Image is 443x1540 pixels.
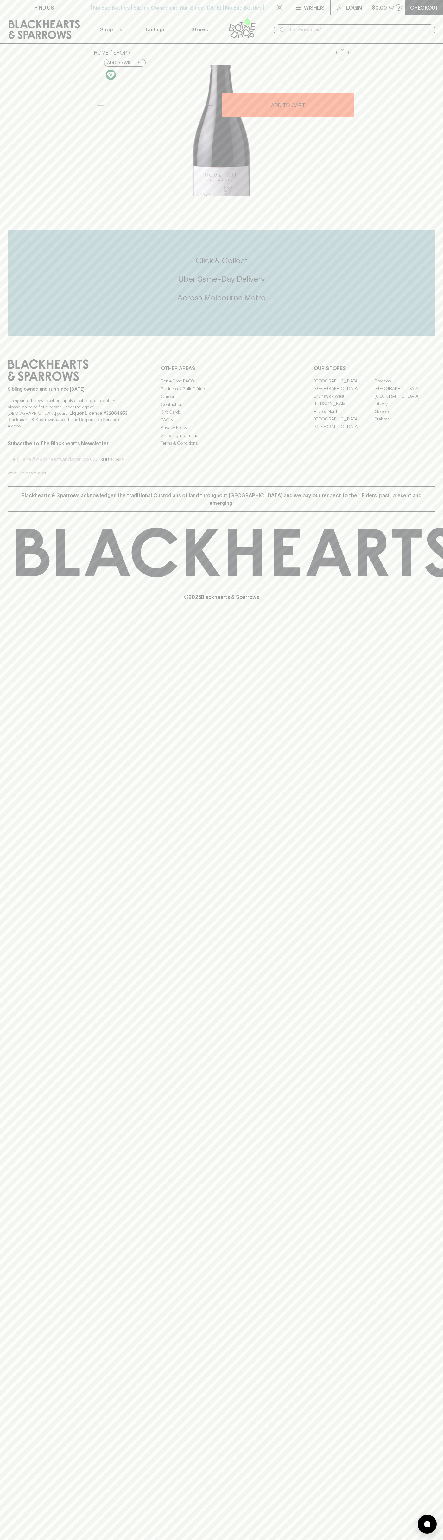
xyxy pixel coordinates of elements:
a: HOME [94,50,109,55]
a: Tastings [133,15,177,43]
button: Add to wishlist [334,46,351,62]
a: Fitzroy [375,400,435,407]
a: Business & Bulk Gifting [161,385,282,393]
a: Bottle Drop FAQ's [161,377,282,385]
p: OTHER AREAS [161,364,282,372]
p: Wishlist [304,4,328,11]
a: Privacy Policy [161,424,282,432]
a: [GEOGRAPHIC_DATA] [375,392,435,400]
p: FIND US [35,4,54,11]
div: Call to action block [8,230,435,336]
a: [GEOGRAPHIC_DATA] [375,385,435,392]
p: Stores [191,26,208,33]
a: SHOP [113,50,127,55]
p: 0 [397,6,400,9]
a: [GEOGRAPHIC_DATA] [314,423,375,430]
a: Geelong [375,407,435,415]
a: [GEOGRAPHIC_DATA] [314,385,375,392]
p: SUBSCRIBE [100,456,126,463]
p: Shop [100,26,113,33]
a: Prahran [375,415,435,423]
input: Try "Pinot noir" [289,25,430,35]
p: $0.00 [372,4,387,11]
p: Subscribe to The Blackhearts Newsletter [8,440,129,447]
a: [PERSON_NAME] [314,400,375,407]
h5: Click & Collect [8,255,435,266]
button: Shop [89,15,133,43]
img: Vegan [106,70,116,80]
a: Gift Cards [161,408,282,416]
a: Careers [161,393,282,401]
img: 40282.png [89,65,354,196]
p: We will never spam you [8,470,129,476]
button: Add to wishlist [104,59,146,67]
p: Checkout [410,4,439,11]
a: Contact Us [161,401,282,408]
button: ADD TO CART [222,93,354,117]
h5: Uber Same-Day Delivery [8,274,435,284]
a: Braddon [375,377,435,385]
p: OUR STORES [314,364,435,372]
strong: Liquor License #32064953 [69,411,128,416]
img: bubble-icon [424,1521,430,1527]
p: Tastings [145,26,165,33]
p: Login [346,4,362,11]
a: [GEOGRAPHIC_DATA] [314,415,375,423]
a: FAQ's [161,416,282,424]
button: SUBSCRIBE [97,452,129,466]
p: Sibling owned and run since [DATE] [8,386,129,392]
a: [GEOGRAPHIC_DATA] [314,377,375,385]
input: e.g. jane@blackheartsandsparrows.com.au [13,454,97,465]
p: It is against the law to sell or supply alcohol to, or to obtain alcohol on behalf of a person un... [8,397,129,429]
p: ADD TO CART [271,101,305,109]
a: Terms & Conditions [161,440,282,447]
a: Fitzroy North [314,407,375,415]
a: Shipping Information [161,432,282,439]
h5: Across Melbourne Metro [8,292,435,303]
a: Stores [177,15,222,43]
p: Blackhearts & Sparrows acknowledges the traditional Custodians of land throughout [GEOGRAPHIC_DAT... [12,491,431,507]
a: Brunswick West [314,392,375,400]
a: Made without the use of any animal products. [104,68,117,81]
